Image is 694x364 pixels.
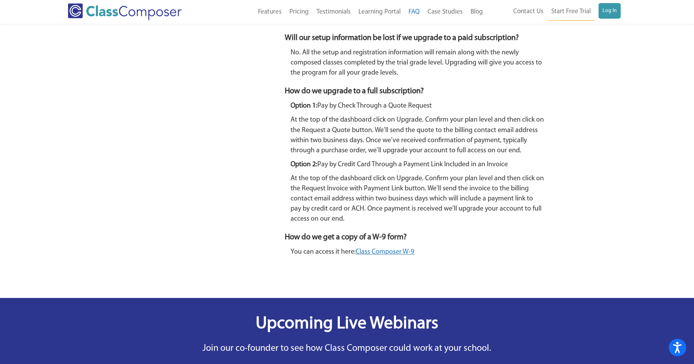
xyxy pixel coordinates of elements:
[356,249,414,256] a: Class Composer W-9
[89,313,605,334] h3: Upcoming Live Webinars
[285,87,424,95] strong: How do we upgrade to a full subscription?
[291,174,545,224] p: At the top of the dashboard click on Upgrade. Confirm your plan level and then click on the Reque...
[355,3,405,21] a: Learning Portal
[291,161,317,168] strong: Option 2:
[291,115,545,155] p: At the top of the dashboard click on Upgrade. Confirm your plan level and then click on the Reque...
[291,48,545,78] p: No. All the setup and registration information will remain along with the newly composed classes ...
[291,247,545,257] p: You can access it here:
[291,103,317,110] strong: Option 1:
[285,233,407,241] strong: How do we get a copy of a W-9 form?
[405,3,424,21] a: FAQ
[291,160,545,170] p: Pay by Credit Card Through a Payment Link Included in an Invoice
[291,101,545,111] p: Pay by Check Through a Quote Request
[424,3,467,21] a: Case Studies
[313,3,355,21] a: Testimonials
[547,3,595,21] a: Start Free Trial
[285,34,519,42] strong: Will our setup information be lost if we upgrade to a paid subscription?
[254,3,286,21] a: Features
[487,3,621,21] nav: Header Menu
[509,3,547,20] a: Contact Us
[599,3,621,19] a: Log In
[202,344,491,353] span: Join our co-founder to see how Class Composer could work at your school.
[467,3,487,21] a: Blog
[68,3,182,20] img: Class Composer
[286,3,313,21] a: Pricing
[213,3,487,21] nav: Header Menu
